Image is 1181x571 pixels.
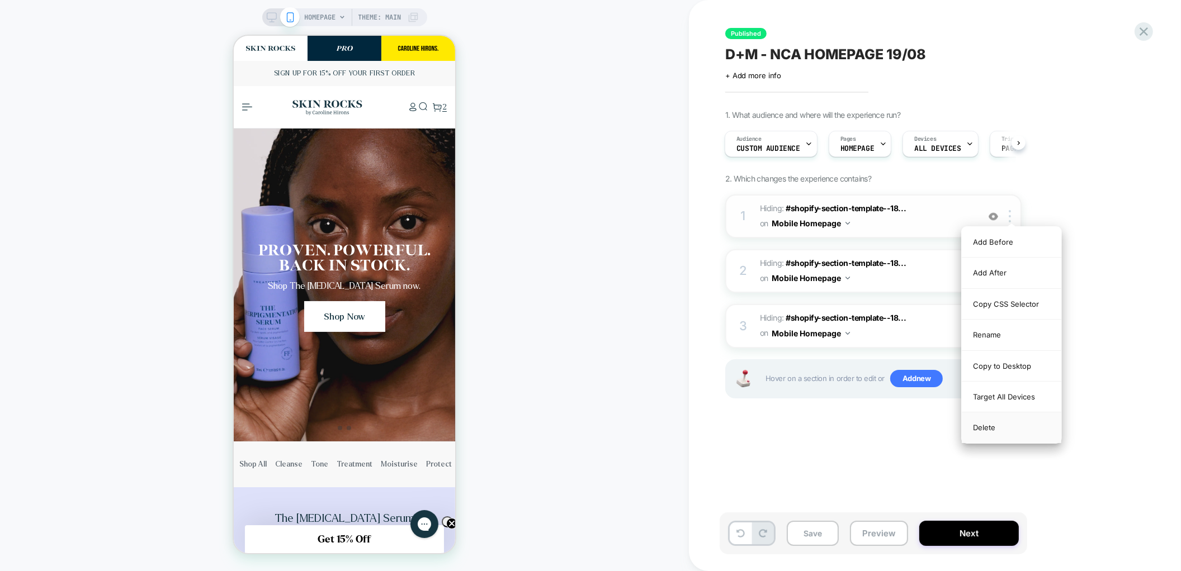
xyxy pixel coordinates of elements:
button: Next [919,521,1019,546]
h2: PROVEN. POWERFUL. BACK IN STOCK. [8,208,213,238]
img: ch-mobile.svg [159,10,210,16]
span: on [760,326,768,340]
span: #shopify-section-template--18... [786,313,906,322]
div: Announcement [17,25,205,50]
summary: Menu [8,68,18,75]
a: Tone [77,417,95,440]
span: Audience [736,135,762,143]
img: crossed eye [989,212,998,221]
a: Shop All [6,417,33,440]
span: on [760,216,768,230]
slideshow-component: Announcement bar [17,25,205,50]
span: Hover on a section in order to edit or [766,370,1015,388]
div: Add Before [962,227,1061,258]
span: Custom Audience [736,145,800,153]
span: Page Load [1002,145,1040,153]
span: #shopify-section-template--18... [786,258,906,268]
img: sr-mobile.svg [12,10,62,16]
span: Pages [840,135,856,143]
div: Target All Devices [962,382,1061,412]
span: Devices [914,135,936,143]
button: Load slide 2 of 2 [111,388,120,397]
img: Skin Rocks [55,61,133,82]
p: Shop The [MEDICAL_DATA] Serum now. [35,244,187,257]
a: Protect [192,417,218,440]
p: It Broke all Records…Now It’s Back. [8,499,213,511]
button: Mobile Homepage [772,325,850,341]
button: Mobile Homepage [772,270,850,286]
a: Cleanse [41,417,69,440]
iframe: Gorgias live chat messenger [171,470,210,506]
div: 2 of 2 [17,25,205,50]
a: SIGN UP FOR 15% OFF YOUR FIRST ORDER [17,25,205,50]
span: 2 [209,65,213,77]
span: HOMEPAGE [305,8,336,26]
div: Delete [962,412,1061,442]
div: Copy CSS Selector [962,289,1061,320]
span: Get 15% Off [84,498,138,509]
span: 1. What audience and where will the experience run? [725,110,900,120]
img: close [1009,210,1011,222]
span: HOMEPAGE [840,145,875,153]
div: Copy to Desktop [962,351,1061,382]
img: down arrow [845,332,850,335]
div: 1 [738,205,749,227]
img: Joystick [732,370,754,387]
span: Add new [890,370,943,388]
img: sr-pro-mobile.svg [86,10,136,16]
div: 2 [738,260,749,282]
span: on [760,271,768,285]
span: Trigger [1002,135,1023,143]
span: 2. Which changes the experience contains? [725,174,871,183]
div: Rename [962,320,1061,350]
p: SIGN UP FOR 15% OFF YOUR FIRST ORDER [40,29,182,47]
span: Hiding : [760,256,973,286]
span: Theme: MAIN [358,8,401,26]
span: #shopify-section-template--18... [786,203,906,213]
span: ALL DEVICES [914,145,961,153]
summary: Search Skin Rocks [185,65,194,75]
button: Preview [850,521,908,546]
a: Moisturise [147,417,184,440]
span: + Add more info [725,71,781,80]
button: Mobile Homepage [772,215,850,231]
span: Hiding : [760,311,973,341]
span: D+M - NCA HOMEPAGE 19/08 [725,46,926,63]
div: 3 [738,315,749,337]
h2: The [MEDICAL_DATA] Serum [8,475,213,490]
button: Close teaser [208,480,219,492]
span: Shop Now [70,265,152,296]
img: down arrow [845,277,850,279]
div: Add After [962,258,1061,288]
button: Load slide 1 of 2 [102,388,111,397]
span: Hiding : [760,201,973,231]
button: Save [787,521,839,546]
span: Published [725,28,767,39]
img: down arrow [845,222,850,225]
a: Skin Rocks [55,50,133,92]
div: Get 15% OffClose teaser [11,489,210,517]
a: Treatment [103,417,139,440]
